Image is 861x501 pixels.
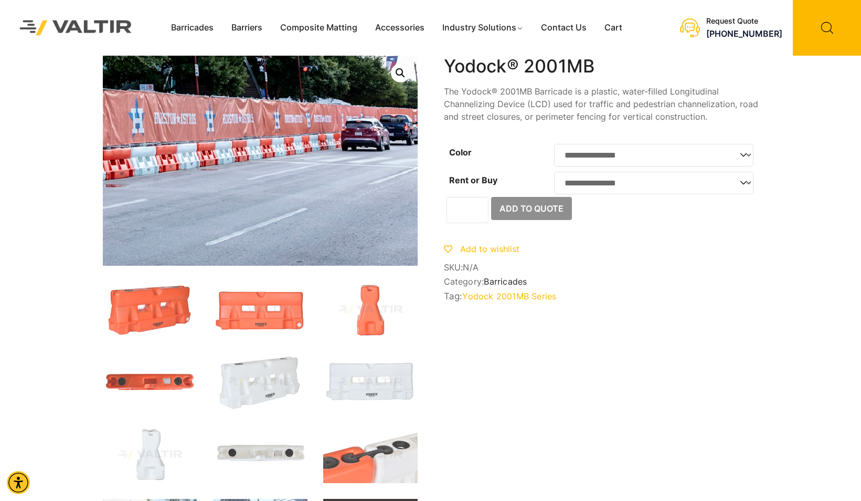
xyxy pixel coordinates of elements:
button: Add to Quote [491,197,572,220]
a: Barriers [222,20,271,36]
div: Accessibility Menu [7,471,30,494]
a: Industry Solutions [433,20,533,36]
img: A white plastic container with a unique shape, likely used for storage or dispensing liquids. [103,426,197,483]
span: Category: [444,277,759,287]
a: Accessories [366,20,433,36]
div: Request Quote [706,17,782,26]
p: The Yodock® 2001MB Barricade is a plastic, water-filled Longitudinal Channelizing Device (LCD) us... [444,85,759,123]
img: Valtir Rentals [8,8,144,47]
a: call (888) 496-3625 [706,28,782,39]
span: SKU: [444,263,759,273]
a: Yodock 2001MB Series [462,291,556,301]
img: 2001MB_Org_3Q.jpg [103,281,197,338]
span: Add to wishlist [460,244,519,254]
a: Barricades [484,276,527,287]
img: An orange plastic dock float with two circular openings and a rectangular label on top. [103,354,197,411]
img: An orange traffic cone with a wide base and a tapered top, designed for road safety and traffic m... [323,281,418,338]
a: Contact Us [532,20,596,36]
span: N/A [463,262,479,273]
span: Tag: [444,291,759,301]
label: Color [449,147,472,158]
a: Add to wishlist [444,244,519,254]
input: Product quantity [447,197,488,223]
img: An orange traffic barrier with two rectangular openings and a logo, designed for road safety and ... [213,281,307,338]
img: A white plastic tank with two black caps and a label on the side, viewed from above. [213,426,307,483]
a: Composite Matting [271,20,366,36]
a: Barricades [162,20,222,36]
label: Rent or Buy [449,175,497,185]
img: Close-up of two connected plastic containers, one orange and one white, featuring black caps and ... [323,426,418,483]
img: A white plastic barrier with two rectangular openings, featuring the brand name "Yodock" and a logo. [323,354,418,411]
a: Cart [596,20,631,36]
h1: Yodock® 2001MB [444,56,759,77]
img: A white plastic barrier with a textured surface, designed for traffic control or safety purposes. [213,354,307,411]
a: Open this option [391,64,410,82]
